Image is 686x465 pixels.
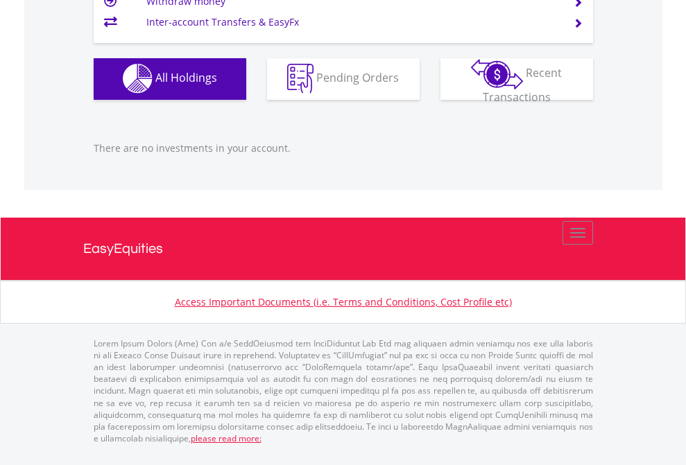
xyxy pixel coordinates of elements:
button: Recent Transactions [440,58,593,100]
a: EasyEquities [83,218,603,280]
span: Recent Transactions [483,65,563,105]
span: Pending Orders [316,70,399,85]
img: holdings-wht.png [123,64,153,94]
p: Lorem Ipsum Dolors (Ame) Con a/e SeddOeiusmod tem InciDiduntut Lab Etd mag aliquaen admin veniamq... [94,337,593,444]
td: Inter-account Transfers & EasyFx [146,12,556,33]
img: pending_instructions-wht.png [287,64,314,94]
img: transactions-zar-wht.png [471,59,523,89]
a: please read more: [191,432,261,444]
p: There are no investments in your account. [94,141,593,155]
a: Access Important Documents (i.e. Terms and Conditions, Cost Profile etc) [175,295,512,308]
button: Pending Orders [267,58,420,100]
span: All Holdings [155,70,217,85]
button: All Holdings [94,58,246,100]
